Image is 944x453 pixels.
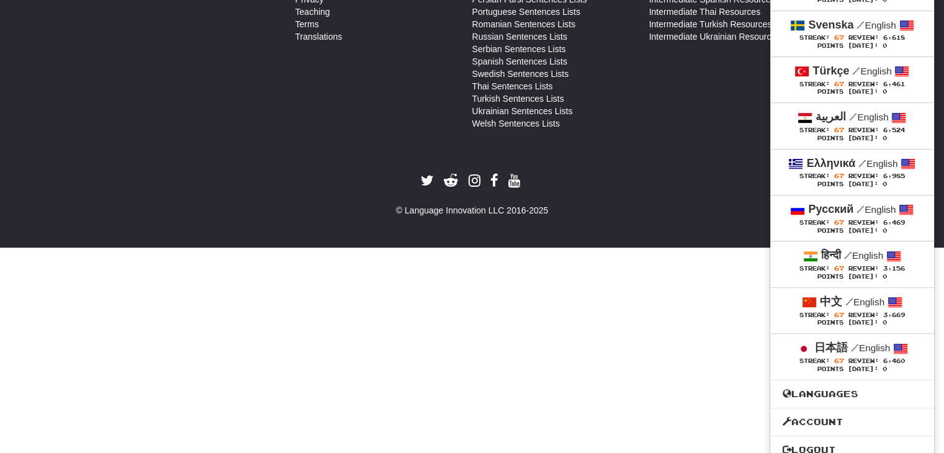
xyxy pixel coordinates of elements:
[834,80,844,87] span: 67
[649,18,772,30] a: Intermediate Turkish Resources
[799,34,830,41] span: Streak:
[834,34,844,41] span: 67
[807,157,856,169] strong: Ελληνικά
[834,357,844,364] span: 67
[119,204,826,217] div: © Language Innovation LLC 2016-2025
[472,117,560,130] a: Welsh Sentences Lists
[770,241,934,287] a: हिन्दी /English Streak: 67 Review: 3,156 Points [DATE]: 0
[799,312,830,318] span: Streak:
[472,55,567,68] a: Spanish Sentences Lists
[799,81,830,87] span: Streak:
[783,273,922,281] div: Points [DATE]: 0
[770,11,934,56] a: Svenska /English Streak: 67 Review: 6,618 Points [DATE]: 0
[834,126,844,133] span: 67
[472,68,569,80] a: Swedish Sentences Lists
[783,135,922,143] div: Points [DATE]: 0
[856,204,865,215] span: /
[848,81,879,87] span: Review:
[852,66,891,76] small: English
[834,218,844,226] span: 67
[799,357,830,364] span: Streak:
[821,249,841,261] strong: हिन्दी
[295,18,319,30] a: Terms
[770,334,934,379] a: 日本語 /English Streak: 67 Review: 6,460 Points [DATE]: 0
[472,92,564,105] a: Turkish Sentences Lists
[883,81,905,87] span: 6,461
[770,288,934,333] a: 中文 /English Streak: 67 Review: 3,669 Points [DATE]: 0
[848,357,879,364] span: Review:
[799,219,830,226] span: Streak:
[820,295,842,308] strong: 中文
[848,173,879,179] span: Review:
[845,297,884,307] small: English
[883,127,905,133] span: 6,524
[770,57,934,102] a: Türkçe /English Streak: 67 Review: 6,461 Points [DATE]: 0
[883,312,905,318] span: 3,669
[808,19,853,31] strong: Svenska
[851,343,890,353] small: English
[814,341,848,354] strong: 日本語
[848,312,879,318] span: Review:
[472,6,580,18] a: Portuguese Sentences Lists
[856,204,896,215] small: English
[472,43,566,55] a: Serbian Sentences Lists
[783,88,922,96] div: Points [DATE]: 0
[849,112,888,122] small: English
[858,158,897,169] small: English
[783,366,922,374] div: Points [DATE]: 0
[856,20,896,30] small: English
[852,65,860,76] span: /
[848,34,879,41] span: Review:
[883,265,905,272] span: 3,156
[799,173,830,179] span: Streak:
[848,219,879,226] span: Review:
[770,195,934,241] a: Русский /English Streak: 67 Review: 6,469 Points [DATE]: 0
[883,34,905,41] span: 6,618
[834,311,844,318] span: 67
[834,172,844,179] span: 67
[808,203,853,215] strong: Русский
[649,30,781,43] a: Intermediate Ukrainian Resources
[844,249,852,261] span: /
[649,6,761,18] a: Intermediate Thai Resources
[799,265,830,272] span: Streak:
[295,30,343,43] a: Translations
[783,227,922,235] div: Points [DATE]: 0
[472,80,553,92] a: Thai Sentences Lists
[295,6,330,18] a: Teaching
[834,264,844,272] span: 67
[472,18,576,30] a: Romanian Sentences Lists
[844,250,883,261] small: English
[851,342,859,353] span: /
[848,127,879,133] span: Review:
[816,110,846,123] strong: العربية
[849,111,857,122] span: /
[770,414,934,430] a: Account
[472,105,573,117] a: Ukrainian Sentences Lists
[770,103,934,148] a: العربية /English Streak: 67 Review: 6,524 Points [DATE]: 0
[856,19,865,30] span: /
[848,265,879,272] span: Review:
[845,296,853,307] span: /
[883,219,905,226] span: 6,469
[812,65,849,77] strong: Türkçe
[858,158,866,169] span: /
[472,30,567,43] a: Russian Sentences Lists
[783,319,922,327] div: Points [DATE]: 0
[883,173,905,179] span: 6,985
[883,357,905,364] span: 6,460
[783,42,922,50] div: Points [DATE]: 0
[770,386,934,402] a: Languages
[770,150,934,195] a: Ελληνικά /English Streak: 67 Review: 6,985 Points [DATE]: 0
[783,181,922,189] div: Points [DATE]: 0
[799,127,830,133] span: Streak:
